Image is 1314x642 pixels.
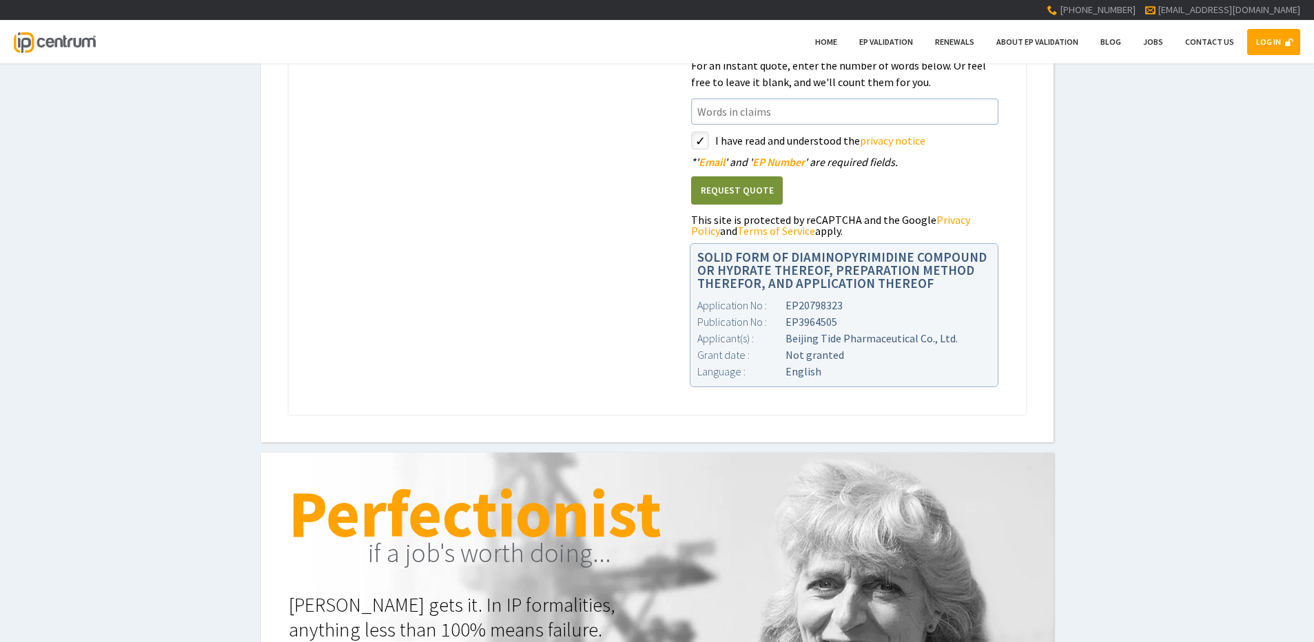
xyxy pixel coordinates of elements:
[697,297,991,313] div: EP20798323
[752,155,805,169] span: EP Number
[859,37,913,47] span: EP Validation
[697,330,786,346] div: Applicant(s) :
[691,213,970,238] a: Privacy Policy
[697,363,991,380] div: English
[1143,37,1163,47] span: Jobs
[691,156,998,167] div: ' ' and ' ' are required fields.
[691,57,998,90] p: For an instant quote, enter the number of words below. Or feel free to leave it blank, and we'll ...
[987,29,1087,55] a: About EP Validation
[289,480,1026,546] h1: Perfectionist
[697,313,786,330] div: Publication No :
[697,251,991,291] h1: SOLID FORM OF DIAMINOPYRIMIDINE COMPOUND OR HYDRATE THEREOF, PREPARATION METHOD THEREFOR, AND APP...
[935,37,974,47] span: Renewals
[697,346,991,363] div: Not granted
[860,134,925,147] a: privacy notice
[850,29,922,55] a: EP Validation
[691,99,998,125] input: Words in claims
[1247,29,1300,55] a: LOG IN
[697,346,786,363] div: Grant date :
[815,37,837,47] span: Home
[1060,3,1136,16] span: [PHONE_NUMBER]
[697,363,786,380] div: Language :
[1091,29,1130,55] a: Blog
[691,214,998,236] div: This site is protected by reCAPTCHA and the Google and apply.
[1176,29,1243,55] a: Contact Us
[697,330,991,346] div: Beijing Tide Pharmaceutical Co., Ltd.
[697,313,991,330] div: EP3964505
[368,533,1026,573] h2: if a job's worth doing...
[715,132,998,149] label: I have read and understood the
[1100,37,1121,47] span: Blog
[737,224,815,238] a: Terms of Service
[1158,3,1300,16] a: [EMAIL_ADDRESS][DOMAIN_NAME]
[691,132,709,149] label: styled-checkbox
[1134,29,1172,55] a: Jobs
[996,37,1078,47] span: About EP Validation
[1185,37,1234,47] span: Contact Us
[926,29,983,55] a: Renewals
[697,297,786,313] div: Application No :
[699,155,725,169] span: Email
[14,20,95,63] a: IP Centrum
[691,176,783,205] button: Request Quote
[806,29,846,55] a: Home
